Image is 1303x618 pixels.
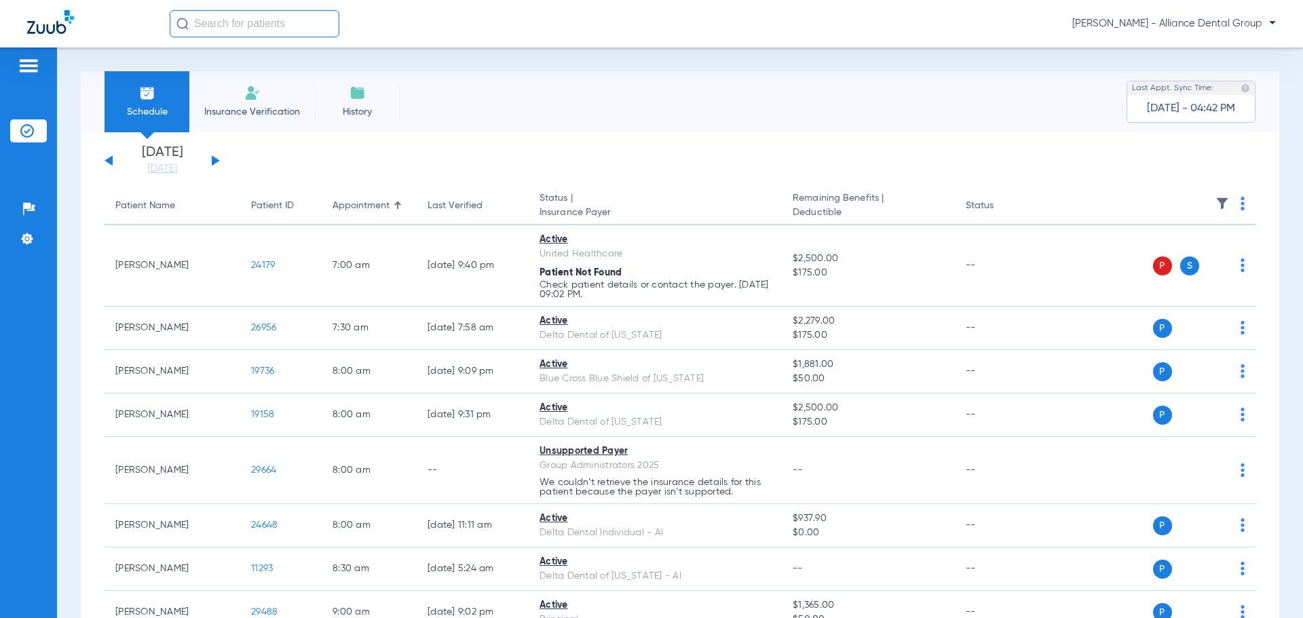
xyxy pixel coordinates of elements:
[793,358,943,372] span: $1,881.00
[428,199,518,213] div: Last Verified
[1153,560,1172,579] span: P
[322,393,417,437] td: 8:00 AM
[540,401,771,415] div: Active
[322,350,417,393] td: 8:00 AM
[540,598,771,613] div: Active
[115,199,175,213] div: Patient Name
[139,85,155,101] img: Schedule
[955,393,1046,437] td: --
[540,511,771,526] div: Active
[793,206,943,220] span: Deductible
[793,465,803,475] span: --
[540,478,771,497] p: We couldn’t retrieve the insurance details for this patient because the payer isn’t supported.
[793,564,803,573] span: --
[529,187,782,225] th: Status |
[333,199,406,213] div: Appointment
[1153,516,1172,535] span: P
[1241,321,1245,334] img: group-dot-blue.svg
[251,520,278,530] span: 24648
[955,307,1046,350] td: --
[1147,102,1235,115] span: [DATE] - 04:42 PM
[540,358,771,372] div: Active
[540,444,771,459] div: Unsupported Payer
[1241,83,1250,93] img: last sync help info
[793,328,943,343] span: $175.00
[251,323,276,332] span: 26956
[1241,364,1245,378] img: group-dot-blue.svg
[251,465,276,475] span: 29664
[793,266,943,280] span: $175.00
[1153,362,1172,381] span: P
[1153,256,1172,275] span: P
[18,58,39,74] img: hamburger-icon
[955,187,1046,225] th: Status
[251,199,294,213] div: Patient ID
[540,459,771,473] div: Group Administrators 2025
[1241,408,1245,421] img: group-dot-blue.svg
[251,607,278,617] span: 29488
[322,437,417,504] td: 8:00 AM
[1072,17,1276,31] span: [PERSON_NAME] - Alliance Dental Group
[1241,258,1245,272] img: group-dot-blue.svg
[1241,518,1245,532] img: group-dot-blue.svg
[793,511,943,526] span: $937.90
[105,393,240,437] td: [PERSON_NAME]
[417,547,529,591] td: [DATE] 5:24 AM
[417,437,529,504] td: --
[350,85,366,101] img: History
[27,10,74,34] img: Zuub Logo
[121,162,203,176] a: [DATE]
[540,280,771,299] p: Check patient details or contact the payer. [DATE] 09:02 PM.
[115,105,179,119] span: Schedule
[333,199,390,213] div: Appointment
[540,526,771,540] div: Delta Dental Individual - AI
[793,401,943,415] span: $2,500.00
[540,372,771,386] div: Blue Cross Blue Shield of [US_STATE]
[417,504,529,547] td: [DATE] 11:11 AM
[200,105,305,119] span: Insurance Verification
[540,314,771,328] div: Active
[540,247,771,261] div: United Healthcare
[540,555,771,569] div: Active
[955,350,1046,393] td: --
[428,199,483,213] div: Last Verified
[540,268,622,277] span: Patient Not Found
[1241,562,1245,575] img: group-dot-blue.svg
[170,10,339,37] input: Search for patients
[1241,463,1245,477] img: group-dot-blue.svg
[417,225,529,307] td: [DATE] 9:40 PM
[1153,319,1172,338] span: P
[793,314,943,328] span: $2,279.00
[105,504,240,547] td: [PERSON_NAME]
[417,307,529,350] td: [DATE] 7:58 AM
[417,350,529,393] td: [DATE] 9:09 PM
[540,328,771,343] div: Delta Dental of [US_STATE]
[105,547,240,591] td: [PERSON_NAME]
[251,410,274,419] span: 19158
[115,199,229,213] div: Patient Name
[325,105,390,119] span: History
[782,187,954,225] th: Remaining Benefits |
[251,564,273,573] span: 11293
[322,307,417,350] td: 7:30 AM
[1153,406,1172,425] span: P
[540,415,771,429] div: Delta Dental of [US_STATE]
[793,598,943,613] span: $1,365.00
[322,547,417,591] td: 8:30 AM
[244,85,261,101] img: Manual Insurance Verification
[793,415,943,429] span: $175.00
[540,569,771,583] div: Delta Dental of [US_STATE] - AI
[105,307,240,350] td: [PERSON_NAME]
[176,18,189,30] img: Search Icon
[1241,197,1245,210] img: group-dot-blue.svg
[251,199,311,213] div: Patient ID
[540,233,771,247] div: Active
[955,504,1046,547] td: --
[121,146,203,176] li: [DATE]
[251,366,274,376] span: 19736
[322,225,417,307] td: 7:00 AM
[322,504,417,547] td: 8:00 AM
[1215,197,1229,210] img: filter.svg
[251,260,275,270] span: 24179
[955,225,1046,307] td: --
